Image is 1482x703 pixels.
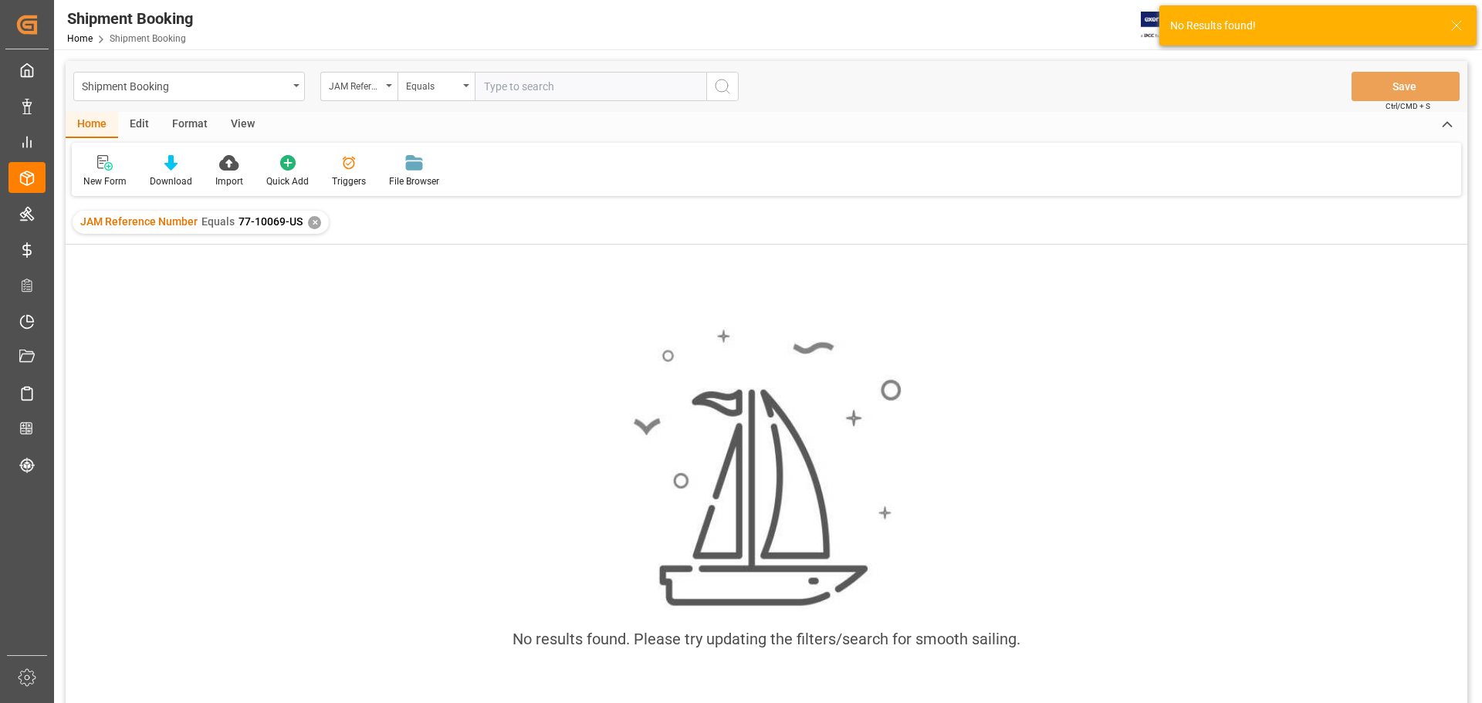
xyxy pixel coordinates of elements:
[201,215,235,228] span: Equals
[150,174,192,188] div: Download
[73,72,305,101] button: open menu
[1141,12,1194,39] img: Exertis%20JAM%20-%20Email%20Logo.jpg_1722504956.jpg
[1170,18,1436,34] div: No Results found!
[332,174,366,188] div: Triggers
[406,76,458,93] div: Equals
[513,627,1020,651] div: No results found. Please try updating the filters/search for smooth sailing.
[266,174,309,188] div: Quick Add
[80,215,198,228] span: JAM Reference Number
[215,174,243,188] div: Import
[475,72,706,101] input: Type to search
[329,76,381,93] div: JAM Reference Number
[219,112,266,138] div: View
[66,112,118,138] div: Home
[67,7,193,30] div: Shipment Booking
[308,216,321,229] div: ✕
[1352,72,1460,101] button: Save
[83,174,127,188] div: New Form
[631,327,902,608] img: smooth_sailing.jpeg
[118,112,161,138] div: Edit
[161,112,219,138] div: Format
[1386,100,1430,112] span: Ctrl/CMD + S
[239,215,303,228] span: 77-10069-US
[389,174,439,188] div: File Browser
[706,72,739,101] button: search button
[82,76,288,95] div: Shipment Booking
[67,33,93,44] a: Home
[398,72,475,101] button: open menu
[320,72,398,101] button: open menu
